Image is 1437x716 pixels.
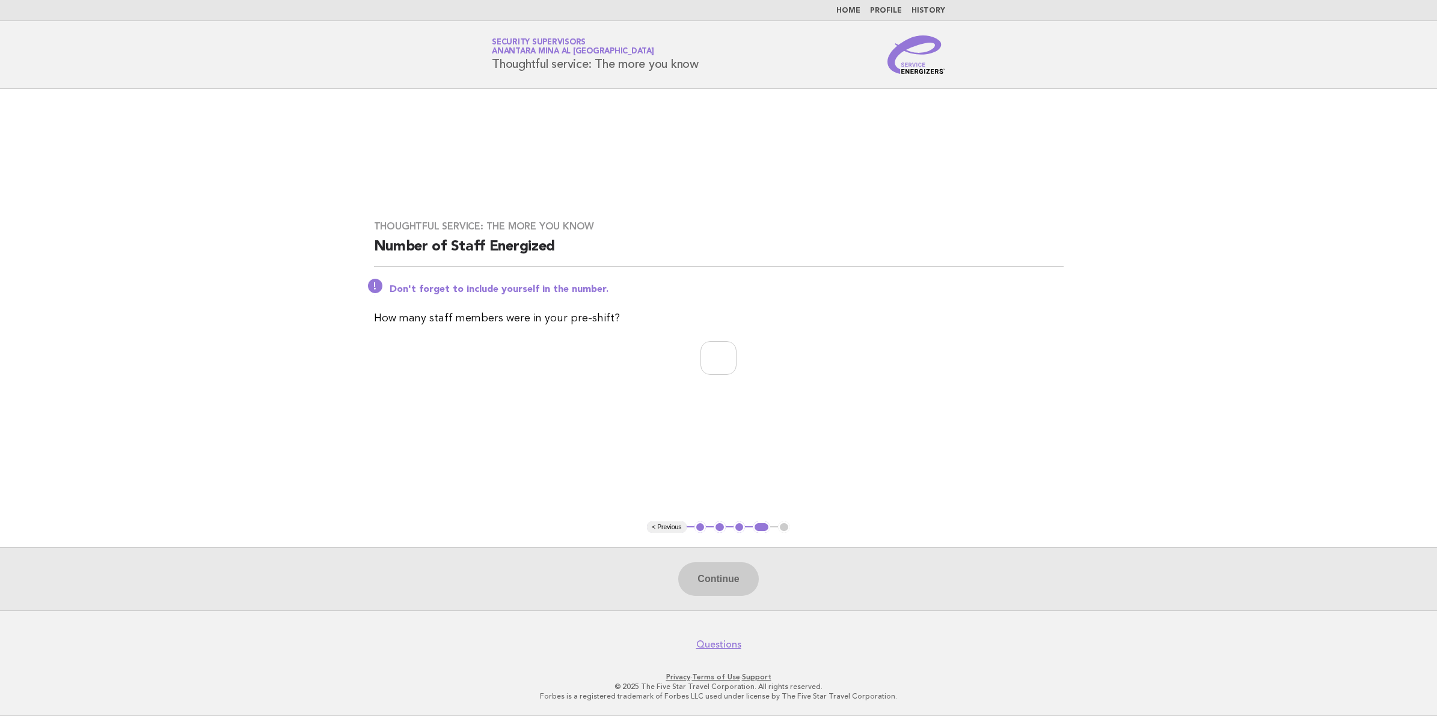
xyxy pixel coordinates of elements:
[351,682,1086,691] p: © 2025 The Five Star Travel Corporation. All rights reserved.
[742,673,771,681] a: Support
[692,673,740,681] a: Terms of Use
[734,521,746,533] button: 3
[374,220,1064,232] h3: Thoughtful service: The more you know
[351,672,1086,682] p: · ·
[714,521,726,533] button: 2
[870,7,902,14] a: Profile
[492,48,654,56] span: Anantara Mina al [GEOGRAPHIC_DATA]
[836,7,860,14] a: Home
[887,35,945,74] img: Service Energizers
[492,38,654,55] a: Security SupervisorsAnantara Mina al [GEOGRAPHIC_DATA]
[492,39,699,70] h1: Thoughtful service: The more you know
[696,639,741,651] a: Questions
[390,284,1064,296] p: Don't forget to include yourself in the number.
[694,521,706,533] button: 1
[374,237,1064,267] h2: Number of Staff Energized
[647,521,686,533] button: < Previous
[666,673,690,681] a: Privacy
[753,521,770,533] button: 4
[374,310,1064,327] p: How many staff members were in your pre-shift?
[912,7,945,14] a: History
[351,691,1086,701] p: Forbes is a registered trademark of Forbes LLC used under license by The Five Star Travel Corpora...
